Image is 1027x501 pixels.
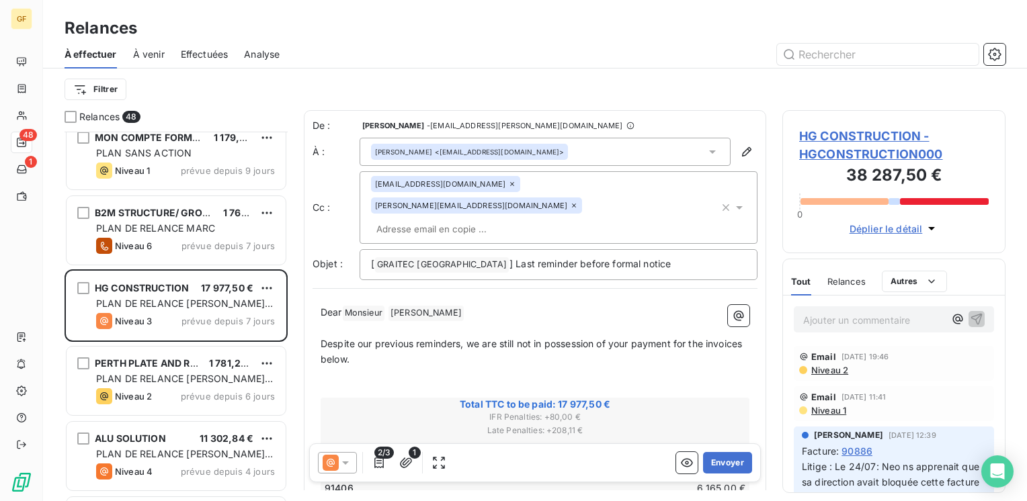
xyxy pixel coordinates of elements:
span: Niveau 4 [115,466,153,477]
img: Logo LeanPay [11,471,32,493]
span: 91406 [325,482,354,495]
span: Objet : [313,258,343,269]
span: Relances [827,276,866,287]
span: À effectuer [65,48,117,61]
span: Niveau 1 [115,165,150,176]
span: [DATE] 19:46 [841,353,889,361]
span: 90886 [841,444,872,458]
input: Rechercher [777,44,979,65]
span: Monsieur [343,306,384,321]
span: Niveau 6 [115,240,152,251]
span: 48 [19,129,37,141]
h3: 38 287,50 € [799,163,989,190]
div: grid [65,132,288,501]
div: Open Intercom Messenger [981,455,1014,488]
span: PERTH PLATE AND REO [95,357,204,369]
span: À venir [133,48,165,61]
span: [DATE] 12:39 [889,431,936,439]
label: Cc : [313,201,360,214]
span: Niveau 2 [810,365,848,375]
span: B2M STRUCTURE/ GROUPE ALLIANCE 2 I [95,207,284,218]
div: GF [11,8,32,30]
span: 17 977,50 € [201,282,253,293]
a: 1 [11,158,32,180]
span: prévue depuis 6 jours [181,391,275,402]
span: PLAN DE RELANCE [PERSON_NAME] - English version [96,298,273,322]
span: 1 [25,156,37,168]
span: Relances [79,110,120,124]
span: Niveau 2 [115,391,152,402]
span: Total TTC to be paid: 17 977,50 € [323,398,747,411]
span: HG CONSTRUCTION - HGCONSTRUCTION000 [799,127,989,163]
span: prévue depuis 7 jours [181,316,275,326]
span: [ [371,258,374,269]
span: ALU SOLUTION [95,432,166,444]
span: ] Last reminder before formal notice [509,258,671,269]
span: 1 781,25 € [209,357,256,369]
span: MON COMPTE FORMATION [95,132,222,143]
button: Autres [882,271,947,292]
a: 48 [11,132,32,153]
span: 48 [122,111,140,123]
span: Email [811,351,836,362]
span: GRAITEC [GEOGRAPHIC_DATA] [375,257,509,273]
button: Déplier le détail [846,221,943,236]
span: PLAN DE RELANCE MARC [96,222,215,234]
label: À : [313,145,360,158]
span: prévue depuis 9 jours [181,165,275,176]
span: Déplier le détail [850,222,923,236]
span: Niveau 1 [810,405,846,416]
span: Late Penalties : + 208,11 € [323,424,747,437]
span: PLAN DE RELANCE [PERSON_NAME] - English version [96,448,273,473]
span: Dear [321,306,342,318]
span: 1 179,00 € [214,132,261,143]
span: 1 [409,447,421,459]
span: Despite our previous reminders, we are still not in possession of your payment for the invoices b... [321,338,745,365]
span: Effectuées [181,48,229,61]
span: [PERSON_NAME] [814,429,883,441]
span: Facture : [802,444,839,458]
div: <[EMAIL_ADDRESS][DOMAIN_NAME]> [375,147,564,156]
span: Analyse [244,48,280,61]
span: IFR Penalties : + 80,00 € [323,411,747,423]
span: 1 766,04 € [223,207,272,218]
span: 0 [797,209,803,220]
td: 6 165,00 € [536,481,746,496]
span: 11 302,84 € [200,432,253,444]
span: prévue depuis 7 jours [181,240,275,251]
span: - [EMAIL_ADDRESS][PERSON_NAME][DOMAIN_NAME] [427,122,622,130]
span: Tout [791,276,811,287]
input: Adresse email en copie ... [371,219,526,239]
span: PLAN SANS ACTION [96,147,192,158]
button: Envoyer [703,452,752,473]
button: Filtrer [65,79,126,100]
span: 2/3 [374,447,394,459]
span: [DATE] 11:41 [841,393,887,401]
h3: Relances [65,16,137,40]
span: De : [313,119,360,132]
span: [PERSON_NAME] [388,306,464,321]
span: [PERSON_NAME] [375,147,432,156]
span: [PERSON_NAME] [362,122,424,130]
span: Niveau 3 [115,316,152,326]
span: Email [811,392,836,402]
span: [PERSON_NAME][EMAIL_ADDRESS][DOMAIN_NAME] [375,201,567,210]
span: HG CONSTRUCTION [95,282,189,293]
span: prévue depuis 4 jours [181,466,275,477]
span: PLAN DE RELANCE [PERSON_NAME] - English version [96,373,273,398]
span: [EMAIL_ADDRESS][DOMAIN_NAME] [375,180,505,188]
